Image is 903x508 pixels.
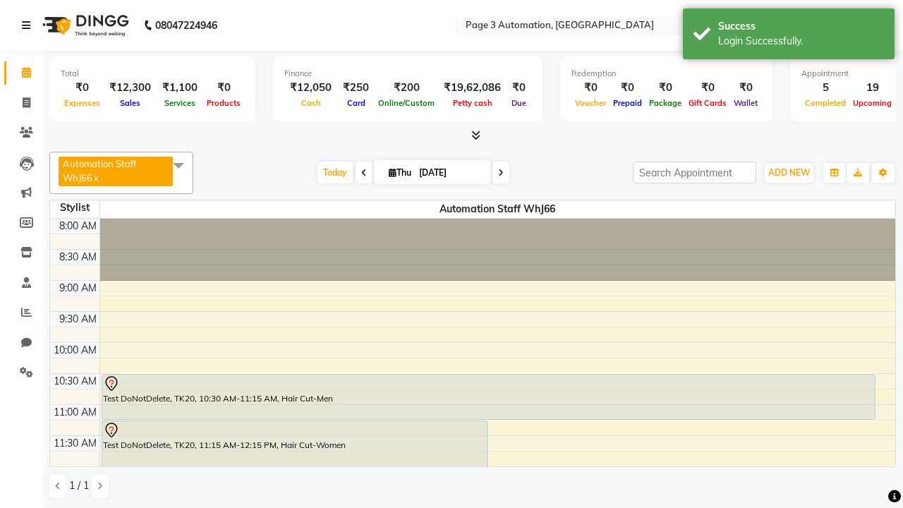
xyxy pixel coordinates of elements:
[317,162,353,183] span: Today
[92,172,99,183] a: x
[61,68,244,80] div: Total
[61,98,104,108] span: Expenses
[116,98,144,108] span: Sales
[415,162,485,183] input: 2025-10-02
[63,158,136,183] span: Automation Staff WhJ66
[284,68,531,80] div: Finance
[50,200,99,215] div: Stylist
[718,34,884,49] div: Login Successfully.
[849,98,895,108] span: Upcoming
[375,80,438,96] div: ₹200
[56,219,99,234] div: 8:00 AM
[69,478,89,493] span: 1 / 1
[284,80,337,96] div: ₹12,050
[203,80,244,96] div: ₹0
[56,281,99,296] div: 9:00 AM
[849,80,895,96] div: 19
[375,98,438,108] span: Online/Custom
[685,98,730,108] span: Gift Cards
[571,68,761,80] div: Redemption
[161,98,199,108] span: Services
[508,98,530,108] span: Due
[571,98,610,108] span: Voucher
[102,375,875,419] div: Test DoNotDelete, TK20, 10:30 AM-11:15 AM, Hair Cut-Men
[768,167,810,178] span: ADD NEW
[155,6,217,45] b: 08047224946
[203,98,244,108] span: Products
[344,98,369,108] span: Card
[56,312,99,327] div: 9:30 AM
[730,80,761,96] div: ₹0
[385,167,415,178] span: Thu
[51,405,99,420] div: 11:00 AM
[685,80,730,96] div: ₹0
[51,374,99,389] div: 10:30 AM
[51,436,99,451] div: 11:30 AM
[157,80,203,96] div: ₹1,100
[801,80,849,96] div: 5
[102,421,488,481] div: Test DoNotDelete, TK20, 11:15 AM-12:15 PM, Hair Cut-Women
[610,80,646,96] div: ₹0
[718,19,884,34] div: Success
[298,98,325,108] span: Cash
[56,250,99,265] div: 8:30 AM
[633,162,756,183] input: Search Appointment
[337,80,375,96] div: ₹250
[610,98,646,108] span: Prepaid
[801,98,849,108] span: Completed
[438,80,507,96] div: ₹19,62,086
[730,98,761,108] span: Wallet
[646,80,685,96] div: ₹0
[507,80,531,96] div: ₹0
[449,98,496,108] span: Petty cash
[646,98,685,108] span: Package
[765,163,813,183] button: ADD NEW
[61,80,104,96] div: ₹0
[51,343,99,358] div: 10:00 AM
[104,80,157,96] div: ₹12,300
[571,80,610,96] div: ₹0
[100,200,896,218] span: Automation Staff WhJ66
[36,6,133,45] img: logo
